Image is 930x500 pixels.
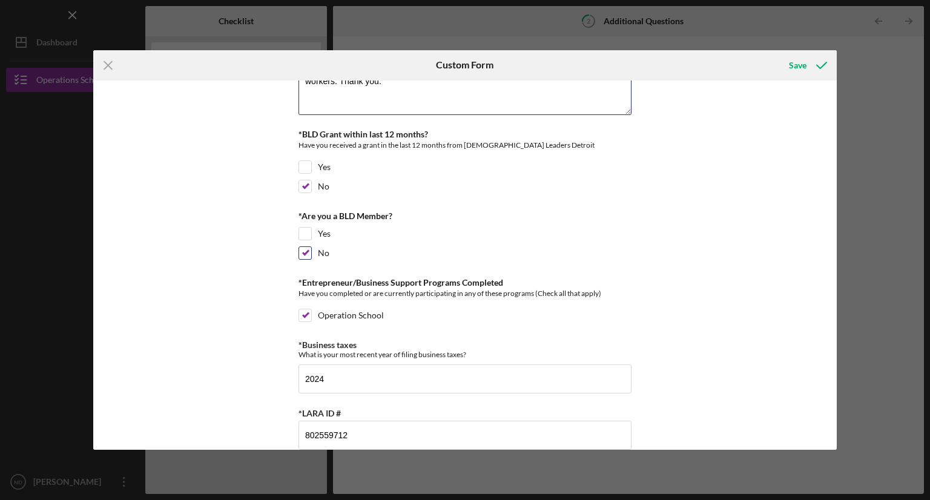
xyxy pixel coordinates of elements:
[777,53,837,77] button: Save
[318,228,331,240] label: Yes
[318,161,331,173] label: Yes
[298,278,632,288] div: *Entrepreneur/Business Support Programs Completed
[298,350,632,359] div: What is your most recent year of filing business taxes?
[318,247,329,259] label: No
[318,180,329,192] label: No
[298,408,341,418] label: *LARA ID #
[318,309,384,321] label: Operation School
[298,139,632,154] div: Have you received a grant in the last 12 months from [DEMOGRAPHIC_DATA] Leaders Detroit
[298,57,632,115] textarea: I would use the $5,000 grant funds to pay my office rental and the salary of freelance workers. T...
[436,59,493,70] h6: Custom Form
[298,130,632,139] div: *BLD Grant within last 12 months?
[298,288,632,303] div: Have you completed or are currently participating in any of these programs (Check all that apply)
[789,53,806,77] div: Save
[298,211,632,221] div: *Are you a BLD Member?
[298,340,357,350] label: *Business taxes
